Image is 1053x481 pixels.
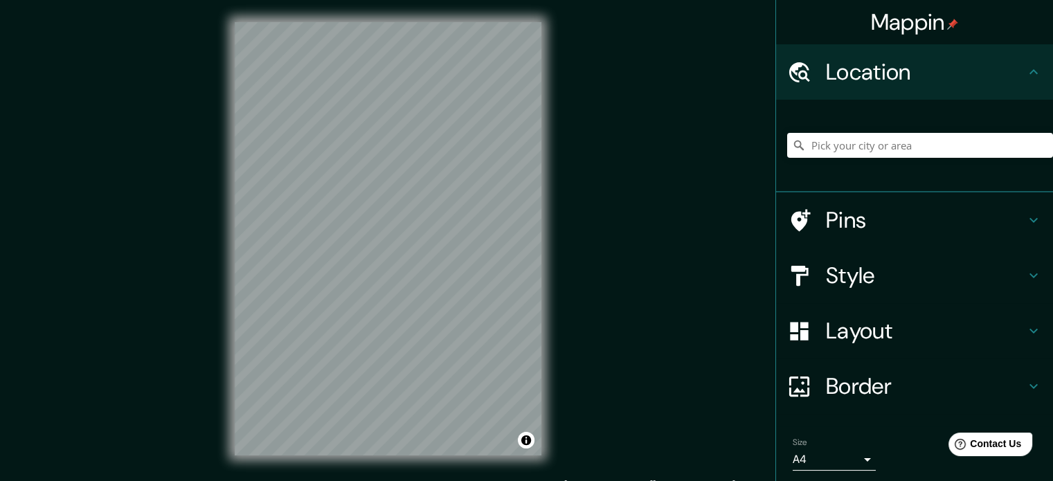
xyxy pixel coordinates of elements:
[947,19,958,30] img: pin-icon.png
[793,437,807,448] label: Size
[826,262,1025,289] h4: Style
[776,303,1053,359] div: Layout
[235,22,541,455] canvas: Map
[826,372,1025,400] h4: Border
[930,427,1038,466] iframe: Help widget launcher
[787,133,1053,158] input: Pick your city or area
[793,448,876,471] div: A4
[826,206,1025,234] h4: Pins
[776,44,1053,100] div: Location
[518,432,534,448] button: Toggle attribution
[826,58,1025,86] h4: Location
[776,359,1053,414] div: Border
[776,248,1053,303] div: Style
[776,192,1053,248] div: Pins
[871,8,959,36] h4: Mappin
[826,317,1025,345] h4: Layout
